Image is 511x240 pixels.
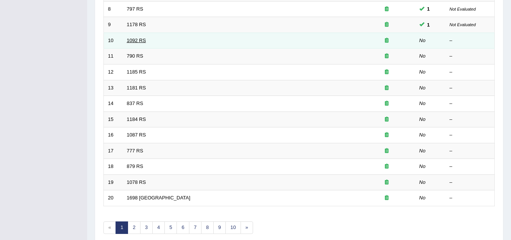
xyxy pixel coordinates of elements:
div: – [450,69,491,76]
td: 9 [104,17,123,33]
div: – [450,163,491,170]
small: Not Evaluated [450,22,476,27]
a: 797 RS [127,6,143,12]
em: No [419,38,426,43]
a: 1184 RS [127,116,146,122]
div: Exam occurring question [363,147,411,155]
span: You can still take this question [424,5,433,13]
td: 12 [104,64,123,80]
em: No [419,116,426,122]
em: No [419,148,426,154]
div: Exam occurring question [363,21,411,28]
em: No [419,195,426,201]
em: No [419,85,426,91]
a: 879 RS [127,163,143,169]
small: Not Evaluated [450,7,476,11]
td: 10 [104,33,123,49]
td: 16 [104,127,123,143]
td: 17 [104,143,123,159]
div: Exam occurring question [363,116,411,123]
a: 1178 RS [127,22,146,27]
div: – [450,85,491,92]
td: 20 [104,190,123,206]
div: Exam occurring question [363,179,411,186]
a: 1092 RS [127,38,146,43]
a: 9 [213,221,226,234]
a: 1185 RS [127,69,146,75]
div: – [450,53,491,60]
span: You can still take this question [424,21,433,29]
td: 11 [104,49,123,64]
a: 1087 RS [127,132,146,138]
td: 18 [104,159,123,175]
div: – [450,37,491,44]
a: 8 [201,221,214,234]
a: 3 [140,221,153,234]
em: No [419,179,426,185]
em: No [419,100,426,106]
td: 8 [104,1,123,17]
em: No [419,69,426,75]
div: – [450,147,491,155]
td: 14 [104,96,123,112]
em: No [419,132,426,138]
div: – [450,100,491,107]
span: « [103,221,116,234]
td: 19 [104,174,123,190]
div: Exam occurring question [363,100,411,107]
a: 1181 RS [127,85,146,91]
div: Exam occurring question [363,132,411,139]
a: 6 [177,221,189,234]
a: » [241,221,253,234]
a: 5 [164,221,177,234]
a: 1 [116,221,128,234]
div: – [450,116,491,123]
div: – [450,195,491,202]
div: Exam occurring question [363,163,411,170]
div: – [450,132,491,139]
div: Exam occurring question [363,195,411,202]
a: 1078 RS [127,179,146,185]
a: 2 [128,221,140,234]
a: 1698 [GEOGRAPHIC_DATA] [127,195,191,201]
td: 15 [104,111,123,127]
td: 13 [104,80,123,96]
div: Exam occurring question [363,53,411,60]
div: – [450,179,491,186]
em: No [419,163,426,169]
a: 7 [189,221,202,234]
div: Exam occurring question [363,69,411,76]
a: 777 RS [127,148,143,154]
div: Exam occurring question [363,6,411,13]
div: Exam occurring question [363,37,411,44]
div: Exam occurring question [363,85,411,92]
a: 4 [152,221,165,234]
a: 837 RS [127,100,143,106]
a: 790 RS [127,53,143,59]
a: 10 [225,221,241,234]
em: No [419,53,426,59]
